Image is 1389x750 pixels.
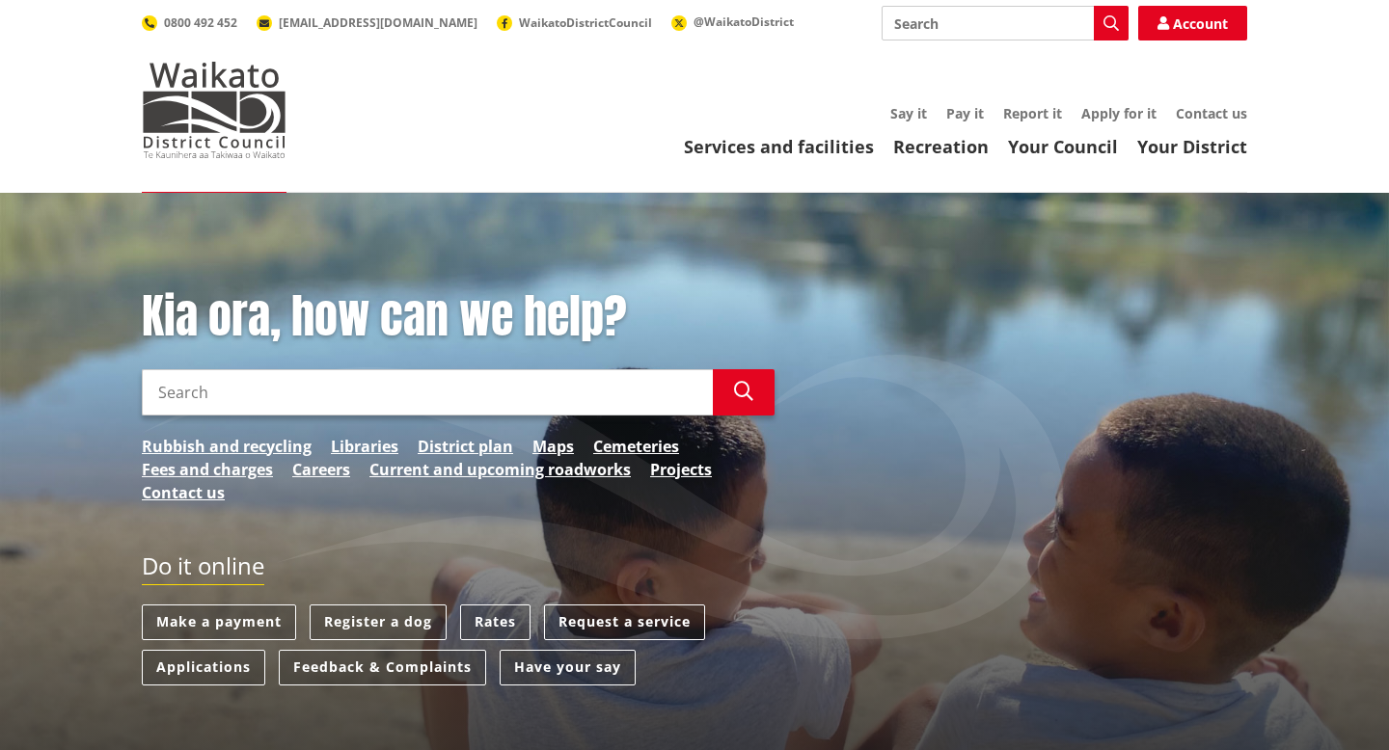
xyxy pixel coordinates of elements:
[142,458,273,481] a: Fees and charges
[1008,135,1118,158] a: Your Council
[650,458,712,481] a: Projects
[497,14,652,31] a: WaikatoDistrictCouncil
[164,14,237,31] span: 0800 492 452
[142,62,286,158] img: Waikato District Council - Te Kaunihera aa Takiwaa o Waikato
[142,650,265,685] a: Applications
[279,650,486,685] a: Feedback & Complaints
[142,369,713,415] input: Search input
[1176,104,1247,122] a: Contact us
[142,435,312,458] a: Rubbish and recycling
[1081,104,1157,122] a: Apply for it
[1137,135,1247,158] a: Your District
[142,481,225,504] a: Contact us
[292,458,350,481] a: Careers
[893,135,989,158] a: Recreation
[142,289,775,345] h1: Kia ora, how can we help?
[694,13,794,30] span: @WaikatoDistrict
[460,604,531,640] a: Rates
[142,14,237,31] a: 0800 492 452
[142,604,296,640] a: Make a payment
[142,552,264,586] h2: Do it online
[532,435,574,458] a: Maps
[519,14,652,31] span: WaikatoDistrictCouncil
[890,104,927,122] a: Say it
[279,14,477,31] span: [EMAIL_ADDRESS][DOMAIN_NAME]
[418,435,513,458] a: District plan
[684,135,874,158] a: Services and facilities
[882,6,1129,40] input: Search input
[593,435,679,458] a: Cemeteries
[500,650,636,685] a: Have your say
[331,435,398,458] a: Libraries
[257,14,477,31] a: [EMAIL_ADDRESS][DOMAIN_NAME]
[310,604,447,640] a: Register a dog
[671,13,794,30] a: @WaikatoDistrict
[946,104,984,122] a: Pay it
[1138,6,1247,40] a: Account
[369,458,631,481] a: Current and upcoming roadworks
[1003,104,1062,122] a: Report it
[544,604,705,640] a: Request a service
